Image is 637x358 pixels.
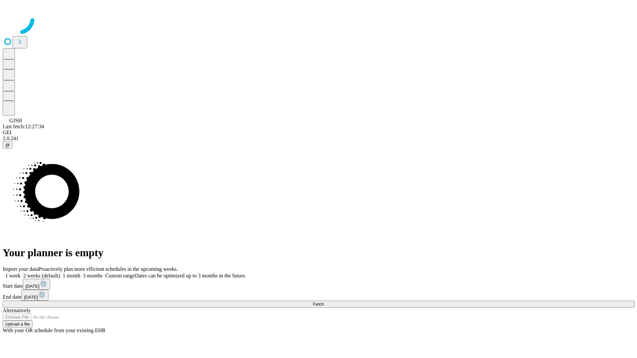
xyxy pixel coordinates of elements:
[21,290,48,301] button: [DATE]
[3,130,634,136] div: GEI
[3,247,634,259] h1: Your planner is empty
[5,143,10,148] span: @
[3,124,44,129] span: Last fetch: 12:27:34
[38,266,178,272] span: Proactively plan more efficient schedules in the upcoming weeks.
[5,273,21,278] span: 1 week
[3,290,634,301] div: End date
[135,273,246,278] span: Dates can be optimized up to 3 months in the future.
[3,321,33,328] button: Upload a file
[3,308,31,313] span: Alternatively
[3,142,13,149] button: @
[3,279,634,290] div: Start date
[3,301,634,308] button: Fetch
[83,273,103,278] span: 3 months
[26,284,39,289] span: [DATE]
[313,302,324,307] span: Fetch
[24,295,38,300] span: [DATE]
[3,136,634,142] div: 2.0.241
[23,279,50,290] button: [DATE]
[3,328,106,333] span: With your OR schedule from your existing EHR
[3,266,38,272] span: Import your data
[23,273,60,278] span: 2 weeks (default)
[105,273,135,278] span: Custom range
[9,118,22,123] span: GJSH
[63,273,80,278] span: 1 month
